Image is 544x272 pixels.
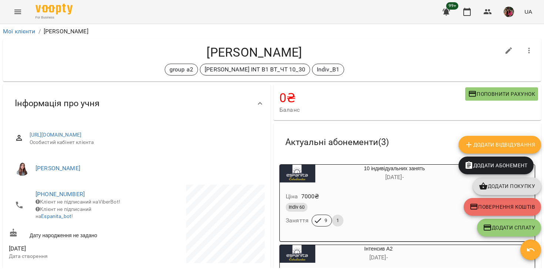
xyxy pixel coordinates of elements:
[169,65,193,74] p: group a2
[286,191,298,202] h6: Ціна
[3,28,36,35] a: Мої клієнти
[286,204,308,211] span: Indiv 60
[301,192,319,201] p: 7000 ₴
[9,244,135,253] span: [DATE]
[468,90,535,98] span: Поповнити рахунок
[280,165,473,235] button: 10 індивідуальних занять[DATE]- Ціна7000₴Indiv 60Заняття91
[9,3,27,21] button: Menu
[9,253,135,260] p: Дата створення
[205,65,305,74] p: [PERSON_NAME] INT B1 ВТ_ЧТ 10_30
[504,7,514,17] img: 7105fa523d679504fad829f6fcf794f1.JPG
[279,105,465,114] span: Баланс
[30,132,82,138] a: [URL][DOMAIN_NAME]
[36,165,80,172] a: [PERSON_NAME]
[273,123,541,161] div: Актуальні абонементи(3)
[280,245,315,263] div: Інтенсив А2
[483,223,535,232] span: Додати Сплату
[280,165,315,182] div: 10 індивідуальних занять
[473,177,541,195] button: Додати покупку
[369,254,388,261] span: [DATE] -
[38,27,41,36] li: /
[15,98,100,109] span: Інформація про учня
[30,139,259,146] span: Особистий кабінет клієнта
[464,198,541,216] button: Повернення коштів
[3,27,541,36] nav: breadcrumb
[7,227,137,241] div: Дату народження не задано
[459,157,534,174] button: Додати Абонемент
[332,217,343,224] span: 1
[279,90,465,105] h4: 0 ₴
[465,87,538,101] button: Поповнити рахунок
[315,165,473,182] div: 10 індивідуальних занять
[285,137,389,148] span: Актуальні абонементи ( 3 )
[464,161,528,170] span: Додати Абонемент
[36,191,85,198] a: [PHONE_NUMBER]
[286,215,309,226] h6: Заняття
[36,199,120,205] span: Клієнт не підписаний на ViberBot!
[3,84,271,122] div: Інформація про учня
[312,64,344,75] div: Indiv_B1
[477,219,541,236] button: Додати Сплату
[36,206,91,219] span: Клієнт не підписаний на !
[521,5,535,19] button: UA
[165,64,198,75] div: group a2
[36,15,73,20] span: For Business
[524,8,532,16] span: UA
[470,202,535,211] span: Повернення коштів
[446,2,459,10] span: 99+
[15,161,30,176] img: Несвіт Єлізавета
[44,27,88,36] p: [PERSON_NAME]
[36,4,73,14] img: Voopty Logo
[385,174,404,181] span: [DATE] -
[320,217,332,224] span: 9
[479,182,535,191] span: Додати покупку
[315,245,441,263] div: Інтенсив А2
[464,140,535,149] span: Додати Відвідування
[459,136,541,154] button: Додати Відвідування
[317,65,339,74] p: Indiv_B1
[41,213,71,219] a: Espanita_bot
[200,64,310,75] div: [PERSON_NAME] INT B1 ВТ_ЧТ 10_30
[9,45,500,60] h4: [PERSON_NAME]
